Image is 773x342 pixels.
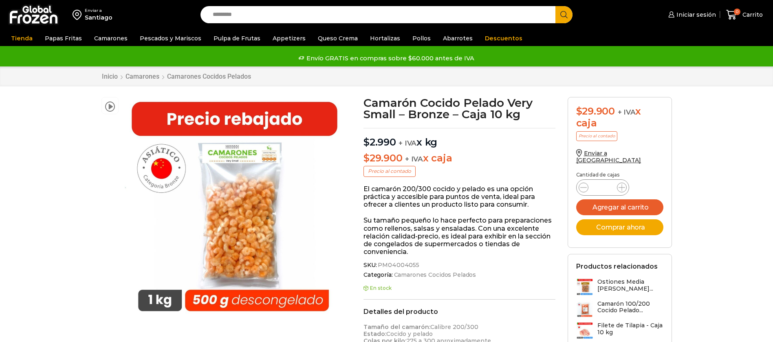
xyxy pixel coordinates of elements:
img: address-field-icon.svg [73,8,85,22]
p: x kg [363,128,555,148]
a: Abarrotes [439,31,477,46]
bdi: 29.900 [363,152,402,164]
span: Carrito [740,11,763,19]
h2: Detalles del producto [363,308,555,316]
a: Appetizers [269,31,310,46]
p: Precio al contado [576,131,617,141]
a: Papas Fritas [41,31,86,46]
span: $ [576,105,582,117]
span: + IVA [405,155,423,163]
a: Camarones Cocidos Pelados [393,271,476,278]
p: El camarón 200/300 cocido y pelado es una opción práctica y accesible para puntos de venta, ideal... [363,185,555,209]
div: x caja [576,106,663,129]
span: 0 [734,9,740,15]
h3: Ostiones Media [PERSON_NAME]... [597,278,663,292]
a: Pulpa de Frutas [209,31,264,46]
strong: Estado: [363,330,386,338]
a: Descuentos [481,31,526,46]
a: Camarón 100/200 Cocido Pelado... [576,300,663,318]
a: Filete de Tilapia - Caja 10 kg [576,322,663,340]
p: Su tamaño pequeño lo hace perfecto para preparaciones como rellenos, salsas y ensaladas. Con una ... [363,216,555,256]
div: Enviar a [85,8,112,13]
nav: Breadcrumb [101,73,251,80]
a: Queso Crema [314,31,362,46]
h3: Camarón 100/200 Cocido Pelado... [597,300,663,314]
a: 0 Carrito [724,5,765,24]
span: SKU: [363,262,555,269]
a: Ostiones Media [PERSON_NAME]... [576,278,663,296]
a: Pescados y Mariscos [136,31,205,46]
h3: Filete de Tilapia - Caja 10 kg [597,322,663,336]
p: En stock [363,285,555,291]
h1: Camarón Cocido Pelado Very Small – Bronze – Caja 10 kg [363,97,555,120]
p: x caja [363,152,555,164]
span: $ [363,136,370,148]
button: Search button [555,6,573,23]
span: PM04004055 [377,262,419,269]
span: $ [363,152,370,164]
h2: Productos relacionados [576,263,658,270]
button: Agregar al carrito [576,199,663,215]
bdi: 2.990 [363,136,396,148]
div: Santiago [85,13,112,22]
p: Precio al contado [363,166,416,177]
span: + IVA [618,108,636,116]
a: Camarones Cocidos Pelados [167,73,251,80]
a: Camarones [90,31,132,46]
strong: Tamaño del camarón: [363,323,430,331]
span: Categoría: [363,271,555,278]
a: Inicio [101,73,118,80]
a: Enviar a [GEOGRAPHIC_DATA] [576,150,641,164]
a: Iniciar sesión [666,7,716,23]
a: Tienda [7,31,37,46]
a: Hortalizas [366,31,404,46]
bdi: 29.900 [576,105,615,117]
span: Iniciar sesión [674,11,716,19]
a: Camarones [125,73,160,80]
p: Cantidad de cajas [576,172,663,178]
span: + IVA [399,139,416,147]
img: very small [123,97,346,321]
input: Product quantity [595,182,610,193]
button: Comprar ahora [576,219,663,235]
a: Pollos [408,31,435,46]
